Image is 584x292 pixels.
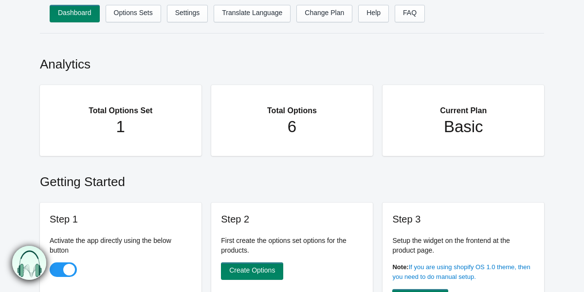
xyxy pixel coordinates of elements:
h2: Total Options [231,95,353,117]
p: First create the options set options for the products. [221,236,363,255]
a: Help [358,5,389,22]
p: Activate the app directly using the below button [50,236,192,255]
a: Settings [167,5,208,22]
img: bxm.png [12,246,46,280]
a: If you are using shopify OS 1.0 theme, then you need to do manual setup. [392,263,530,280]
p: Setup the widget on the frontend at the product page. [392,236,534,255]
h1: 6 [231,117,353,137]
h2: Getting Started [40,163,544,195]
h2: Analytics [40,46,544,78]
a: Create Options [221,262,283,280]
h1: Basic [402,117,525,137]
h2: Total Options Set [59,95,182,117]
h2: Current Plan [402,95,525,117]
a: Change Plan [296,5,352,22]
a: Translate Language [214,5,291,22]
h3: Step 2 [221,212,363,226]
a: Options Sets [106,5,161,22]
b: Note: [392,263,408,271]
h3: Step 1 [50,212,192,226]
h3: Step 3 [392,212,534,226]
a: FAQ [395,5,425,22]
h1: 1 [59,117,182,137]
a: Dashboard [50,5,100,22]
